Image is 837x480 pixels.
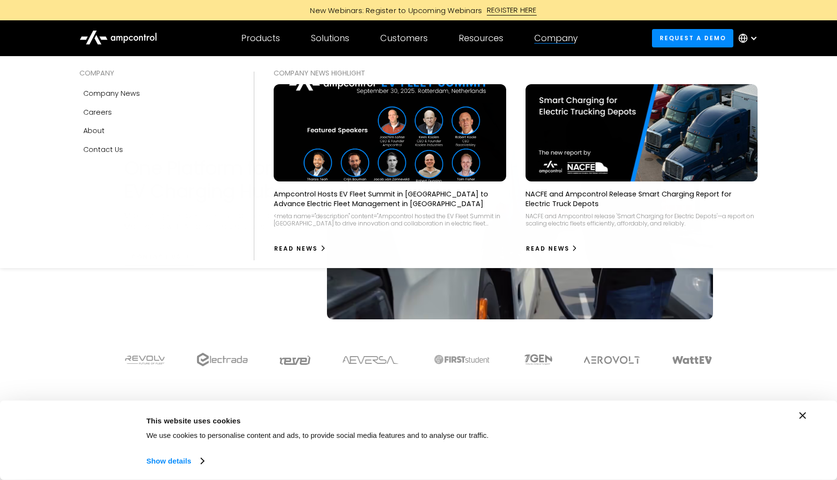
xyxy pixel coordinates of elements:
div: About [83,125,105,136]
div: NACFE and Ampcontrol release 'Smart Charging for Electric Depots'—a report on scaling electric fl... [526,212,758,227]
a: Read News [526,241,578,256]
div: Solutions [311,33,349,44]
a: Company news [79,84,234,103]
span: We use cookies to personalise content and ads, to provide social media features and to analyse ou... [146,431,489,439]
div: Careers [83,107,112,118]
div: Company [534,33,578,44]
div: New Webinars: Register to Upcoming Webinars [300,5,487,15]
a: Careers [79,103,234,121]
div: Company news [83,88,140,99]
a: New Webinars: Register to Upcoming WebinarsREGISTER HERE [201,5,636,15]
div: Customers [380,33,428,44]
p: NACFE and Ampcontrol Release Smart Charging Report for Electric Truck Depots [526,189,758,209]
p: Ampcontrol Hosts EV Fleet Summit in [GEOGRAPHIC_DATA] to Advance Electric Fleet Management in [GE... [274,189,506,209]
button: Close banner [799,412,806,419]
a: Read News [274,241,326,256]
button: Okay [643,412,781,440]
div: Read News [526,244,570,253]
a: Show details [146,454,203,468]
a: Request a demo [652,29,733,47]
a: Contact Us [79,140,234,159]
img: Aerovolt Logo [583,356,641,364]
div: Resources [459,33,503,44]
div: <meta name="description" content="Ampcontrol hosted the EV Fleet Summit in [GEOGRAPHIC_DATA] to d... [274,212,506,227]
div: COMPANY [79,68,234,78]
div: Read News [274,244,318,253]
a: About [79,121,234,140]
div: COMPANY NEWS Highlight [274,68,758,78]
div: Products [241,33,280,44]
img: WattEV logo [672,356,713,364]
div: REGISTER HERE [487,5,537,15]
div: This website uses cookies [146,415,621,426]
div: Contact Us [83,144,123,155]
img: electrada logo [197,353,248,366]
